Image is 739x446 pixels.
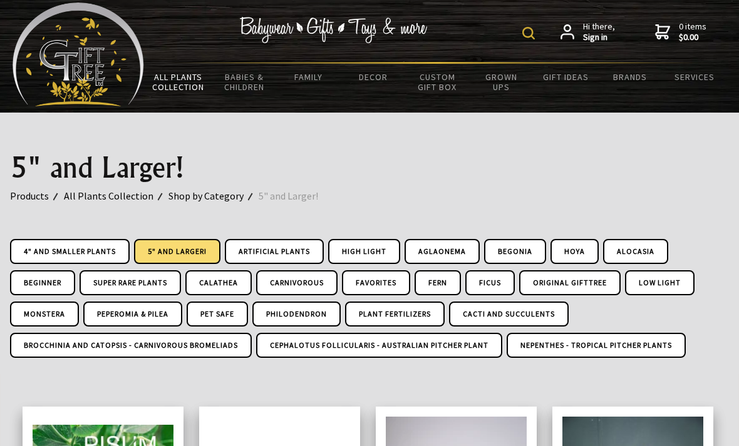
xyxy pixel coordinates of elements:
a: Calathea [185,270,252,295]
a: Aglaonema [405,239,480,264]
a: Grown Ups [470,64,534,100]
strong: $0.00 [679,32,706,43]
a: Services [662,64,726,90]
a: Super Rare Plants [80,270,181,295]
h1: 5" and Larger! [10,153,729,183]
a: Decor [341,64,405,90]
a: Monstera [10,302,79,327]
a: All Plants Collection [64,188,168,204]
img: Babywear - Gifts - Toys & more [239,17,427,43]
a: Brocchinia And Catopsis - Carnivorous Bromeliads [10,333,252,358]
a: 5" and Larger! [259,188,333,204]
a: Family [277,64,341,90]
a: Alocasia [603,239,668,264]
a: Peperomia & Pilea [83,302,182,327]
strong: Sign in [583,32,615,43]
a: Ficus [465,270,515,295]
a: Carnivorous [256,270,338,295]
span: 0 items [679,21,706,43]
a: Plant Fertilizers [345,302,445,327]
a: Brands [598,64,663,90]
a: Favorites [342,270,410,295]
a: Low Light [625,270,695,295]
a: Philodendron [252,302,341,327]
img: Babyware - Gifts - Toys and more... [13,3,144,106]
a: Fern [415,270,461,295]
a: Babies & Children [212,64,277,100]
a: Begonia [484,239,546,264]
a: Hoya [550,239,599,264]
a: 4" and Smaller Plants [10,239,130,264]
a: 0 items$0.00 [655,21,706,43]
a: Original GiftTree [519,270,621,295]
a: Products [10,188,64,204]
a: Beginner [10,270,75,295]
a: Pet Safe [187,302,248,327]
a: Artificial Plants [225,239,324,264]
a: Shop by Category [168,188,259,204]
a: Cephalotus Follicularis - Australian Pitcher Plant [256,333,502,358]
a: All Plants Collection [144,64,212,100]
a: 5" and Larger! [134,239,220,264]
span: Hi there, [583,21,615,43]
a: Gift Ideas [534,64,598,90]
a: High Light [328,239,400,264]
a: Nepenthes - Tropical Pitcher Plants [507,333,686,358]
a: Custom Gift Box [405,64,470,100]
a: Cacti and Succulents [449,302,569,327]
a: Hi there,Sign in [561,21,615,43]
img: product search [522,27,535,39]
